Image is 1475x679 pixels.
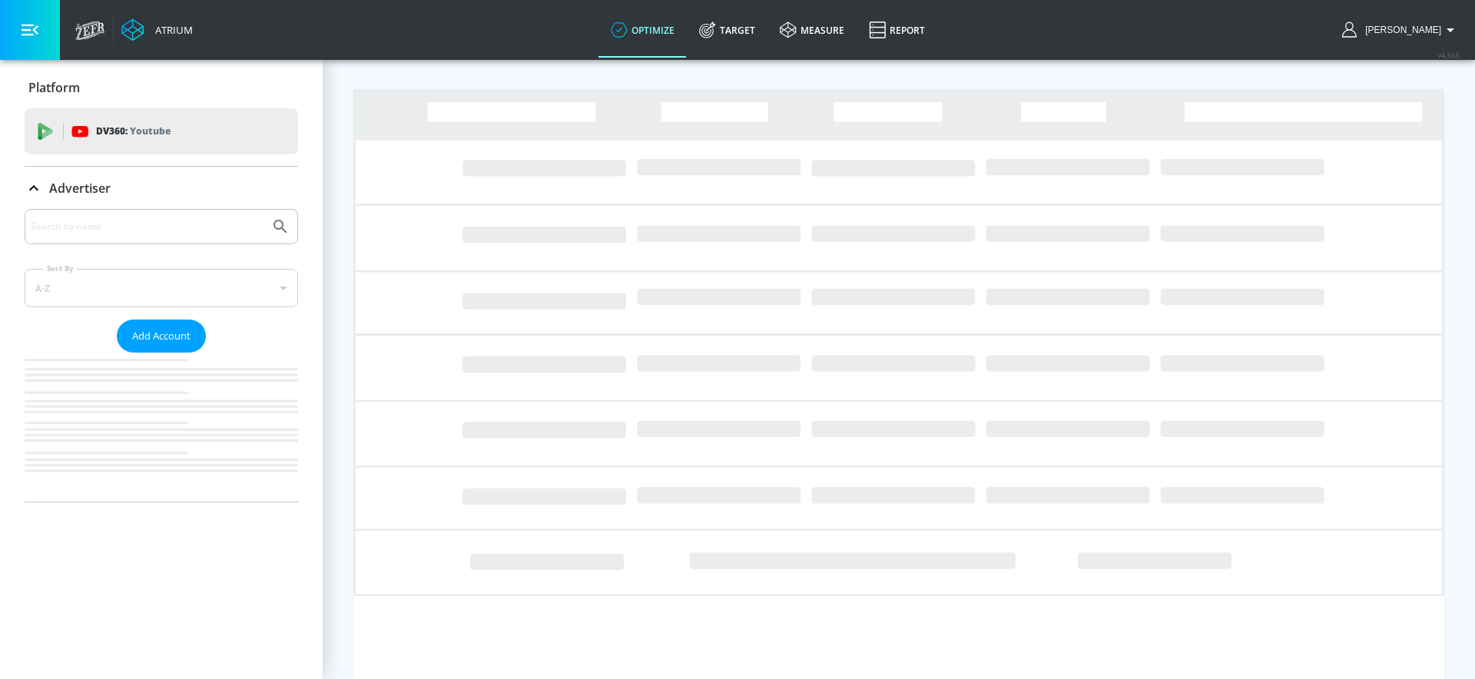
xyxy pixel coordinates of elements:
[25,108,298,154] div: DV360: Youtube
[767,2,857,58] a: measure
[25,167,298,210] div: Advertiser
[1359,25,1441,35] span: login as: anthony.rios@zefr.com
[687,2,767,58] a: Target
[25,209,298,502] div: Advertiser
[49,180,111,197] p: Advertiser
[598,2,687,58] a: optimize
[31,217,264,237] input: Search by name
[25,66,298,109] div: Platform
[121,18,193,41] a: Atrium
[1438,51,1460,59] span: v 4.33.5
[857,2,937,58] a: Report
[25,269,298,307] div: A-Z
[117,320,206,353] button: Add Account
[96,123,171,140] p: DV360:
[25,353,298,502] nav: list of Advertiser
[132,327,191,345] span: Add Account
[149,23,193,37] div: Atrium
[44,263,77,273] label: Sort By
[130,123,171,139] p: Youtube
[1342,21,1460,39] button: [PERSON_NAME]
[28,79,80,96] p: Platform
